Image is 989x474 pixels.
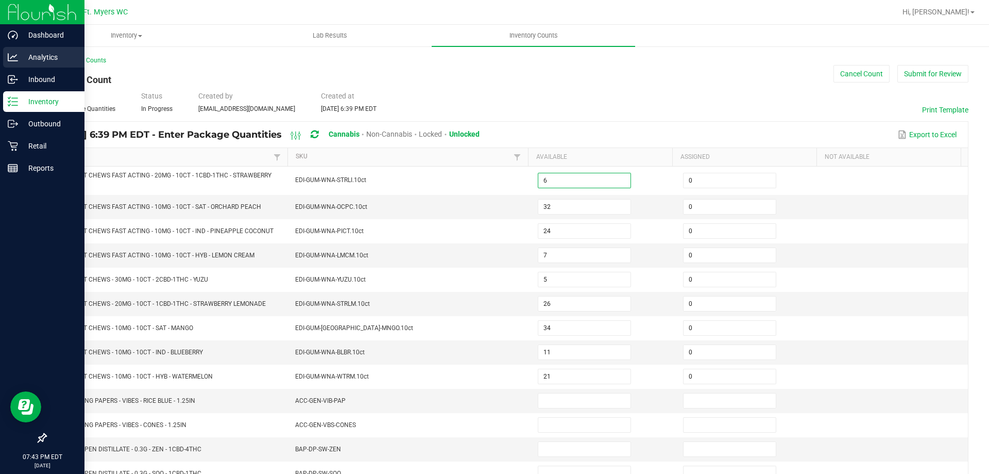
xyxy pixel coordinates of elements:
[295,373,369,380] span: EDI-GUM-WNA-WTRM.10ct
[8,30,18,40] inline-svg: Dashboard
[295,203,367,210] span: EDI-GUM-WNA-OCPC.10ct
[895,126,959,143] button: Export to Excel
[8,74,18,85] inline-svg: Inbound
[496,31,572,40] span: Inventory Counts
[295,324,413,332] span: EDI-GUM-[GEOGRAPHIC_DATA]-MNGO.10ct
[228,25,432,46] a: Lab Results
[816,148,961,167] th: Not Available
[18,162,80,174] p: Reports
[18,51,80,63] p: Analytics
[25,25,228,46] a: Inventory
[53,349,203,356] span: WNA - SOFT CHEWS - 10MG - 10CT - IND - BLUEBERRY
[53,446,201,453] span: SW - VAPE PEN DISTILLATE - 0.3G - ZEN - 1CBD-4THC
[53,172,271,189] span: WNA - SOFT CHEWS FAST ACTING - 20MG - 10CT - 1CBD-1THC - STRAWBERRY LIME
[55,153,270,161] a: ItemSortable
[198,105,295,112] span: [EMAIL_ADDRESS][DOMAIN_NAME]
[295,252,368,259] span: EDI-GUM-WNA-LMCM.10ct
[53,373,213,380] span: WNA - SOFT CHEWS - 10MG - 10CT - HYB - WATERMELON
[897,65,968,83] button: Submit for Review
[295,176,366,184] span: EDI-GUM-WNA-STRLI.10ct
[8,96,18,107] inline-svg: Inventory
[295,227,364,235] span: EDI-GUM-WNA-PICT.10ct
[295,300,370,307] span: EDI-GUM-WNA-STRLM.10ct
[329,130,360,138] span: Cannabis
[83,8,128,17] span: Ft. Myers WC
[53,397,195,404] span: VBS - ROLLING PAPERS - VIBES - RICE BLUE - 1.25IN
[271,151,283,164] a: Filter
[8,141,18,151] inline-svg: Retail
[18,73,80,86] p: Inbound
[8,119,18,129] inline-svg: Outbound
[18,29,80,41] p: Dashboard
[53,252,254,259] span: WNA - SOFT CHEWS FAST ACTING - 10MG - 10CT - HYB - LEMON CREAM
[5,462,80,469] p: [DATE]
[902,8,969,16] span: Hi, [PERSON_NAME]!
[53,421,186,429] span: VBS - ROLLING PAPERS - VIBES - CONES - 1.25IN
[321,92,354,100] span: Created at
[8,52,18,62] inline-svg: Analytics
[141,105,173,112] span: In Progress
[54,125,487,144] div: [DATE] 6:39 PM EDT - Enter Package Quantities
[366,130,412,138] span: Non-Cannabis
[449,130,480,138] span: Unlocked
[295,276,366,283] span: EDI-GUM-WNA-YUZU.10ct
[295,397,346,404] span: ACC-GEN-VIB-PAP
[25,31,228,40] span: Inventory
[18,95,80,108] p: Inventory
[528,148,672,167] th: Available
[672,148,816,167] th: Assigned
[922,105,968,115] button: Print Template
[198,92,233,100] span: Created by
[299,31,361,40] span: Lab Results
[18,118,80,130] p: Outbound
[321,105,377,112] span: [DATE] 6:39 PM EDT
[53,276,208,283] span: WNA - SOFT CHEWS - 30MG - 10CT - 2CBD-1THC - YUZU
[10,391,41,422] iframe: Resource center
[419,130,442,138] span: Locked
[295,349,365,356] span: EDI-GUM-WNA-BLBR.10ct
[8,163,18,173] inline-svg: Reports
[296,153,511,161] a: SKUSortable
[833,65,890,83] button: Cancel Count
[5,452,80,462] p: 07:43 PM EDT
[295,446,341,453] span: BAP-DP-SW-ZEN
[141,92,162,100] span: Status
[18,140,80,152] p: Retail
[511,151,523,164] a: Filter
[53,227,274,235] span: WNA - SOFT CHEWS FAST ACTING - 10MG - 10CT - IND - PINEAPPLE COCONUT
[432,25,635,46] a: Inventory Counts
[53,300,266,307] span: WNA - SOFT CHEWS - 20MG - 10CT - 1CBD-1THC - STRAWBERRY LEMONADE
[53,324,193,332] span: WNA - SOFT CHEWS - 10MG - 10CT - SAT - MANGO
[295,421,356,429] span: ACC-GEN-VBS-CONES
[53,203,261,210] span: WNA - SOFT CHEWS FAST ACTING - 10MG - 10CT - SAT - ORCHARD PEACH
